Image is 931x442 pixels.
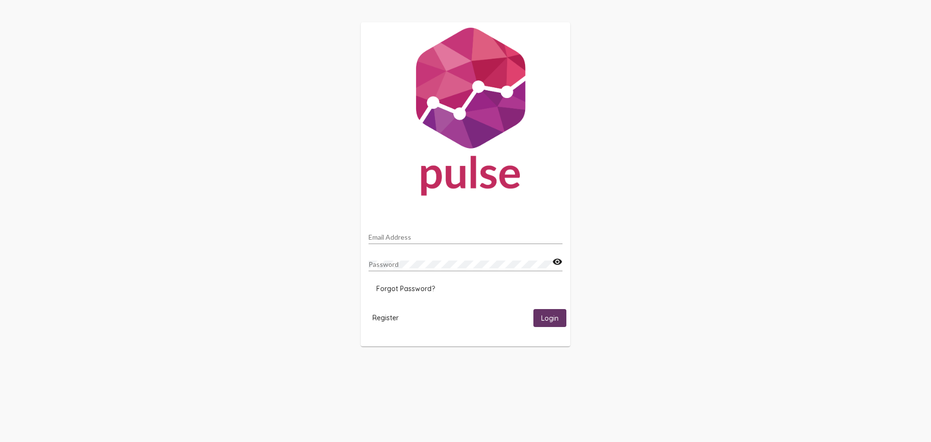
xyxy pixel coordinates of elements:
button: Login [533,309,566,327]
span: Forgot Password? [376,284,435,293]
button: Forgot Password? [369,280,443,297]
img: Pulse For Good Logo [361,22,570,206]
button: Register [365,309,406,327]
span: Register [372,313,399,322]
span: Login [541,314,559,323]
mat-icon: visibility [552,256,562,268]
